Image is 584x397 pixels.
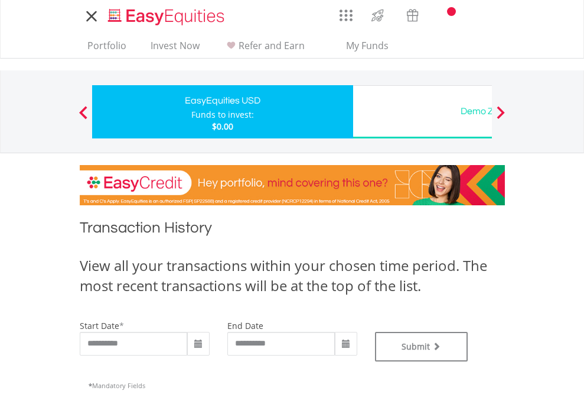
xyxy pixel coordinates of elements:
img: EasyCredit Promotion Banner [80,165,505,205]
img: vouchers-v2.svg [403,6,422,25]
a: My Profile [490,3,520,29]
a: Vouchers [395,3,430,25]
button: Next [489,112,513,124]
button: Submit [375,332,468,362]
img: thrive-v2.svg [368,6,387,25]
div: Funds to invest: [191,109,254,121]
span: My Funds [329,38,406,53]
img: EasyEquities_Logo.png [106,7,229,27]
a: Invest Now [146,40,204,58]
button: Previous [71,112,95,124]
span: $0.00 [212,121,233,132]
a: AppsGrid [332,3,360,22]
span: Refer and Earn [239,39,305,52]
a: Notifications [430,3,460,27]
span: Mandatory Fields [89,381,145,390]
h1: Transaction History [80,217,505,244]
img: grid-menu-icon.svg [340,9,353,22]
a: Refer and Earn [219,40,309,58]
a: FAQ's and Support [460,3,490,27]
label: start date [80,320,119,331]
label: end date [227,320,263,331]
div: View all your transactions within your chosen time period. The most recent transactions will be a... [80,256,505,296]
a: Home page [103,3,229,27]
a: Portfolio [83,40,131,58]
div: EasyEquities USD [99,92,346,109]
